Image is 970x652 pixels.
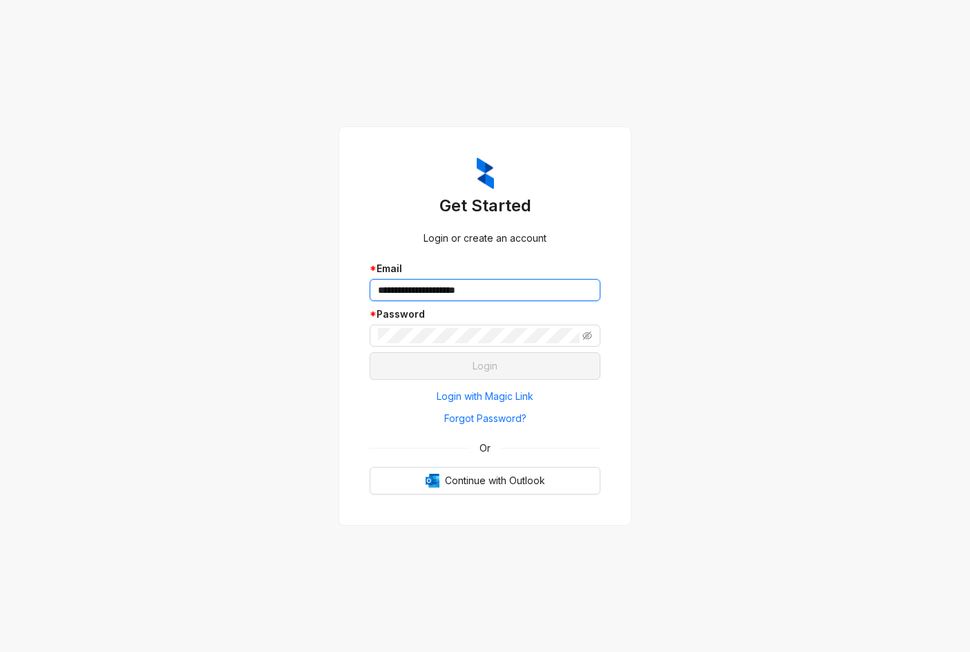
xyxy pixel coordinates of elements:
button: Login with Magic Link [370,385,600,407]
div: Email [370,261,600,276]
div: Login or create an account [370,231,600,246]
h3: Get Started [370,195,600,217]
button: OutlookContinue with Outlook [370,467,600,495]
button: Forgot Password? [370,407,600,430]
button: Login [370,352,600,380]
img: Outlook [426,474,439,488]
span: Forgot Password? [444,411,526,426]
span: Continue with Outlook [445,473,545,488]
span: eye-invisible [582,331,592,341]
span: Or [470,441,500,456]
span: Login with Magic Link [437,389,533,404]
div: Password [370,307,600,322]
img: ZumaIcon [477,157,494,189]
